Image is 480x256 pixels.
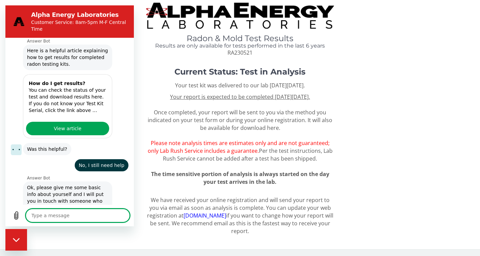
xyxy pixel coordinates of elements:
[26,5,122,13] h2: Alpha Energy Laboratories
[26,13,122,27] p: Customer Service: 8am-5pm M-F Central Time
[48,119,76,127] span: View article
[146,3,334,29] img: TightCrop.jpg
[23,75,101,81] h3: How do I get results?
[22,42,103,62] span: Here is a helpful article explaining how to get results for completed radon testing kits.
[5,5,134,226] iframe: Messaging window
[21,116,104,130] a: View article: 'How do I get results?'
[146,196,334,235] p: We have received your online registration and will send your report to you via email as soon as a...
[22,179,103,206] span: Ok, please give me some basic info about yourself and I will put you in touch with someone who ca...
[148,139,330,154] span: Please note analysis times are estimates only and are not guaranteed; only Lab Rush Service inclu...
[146,82,334,89] p: Your test kit was delivered to our lab [DATE][DATE].
[4,203,18,217] button: Upload file
[170,93,310,101] u: Your report is expected to be completed [DATE][DATE].
[73,157,119,163] span: No, I still need help
[146,34,334,43] h1: Radon & Mold Test Results
[163,147,333,162] span: Per the test instructions, Lab Rush Service cannot be added after a test has been shipped.
[227,49,253,56] span: RA230521
[22,33,128,38] p: Answer Bot
[184,212,226,219] a: [DOMAIN_NAME]
[148,93,333,162] span: Once completed, your report will be sent to you via the method you indicated on your test form or...
[5,229,27,251] iframe: Button to launch messaging window, conversation in progress
[146,43,334,49] h4: Results are only available for tests performed in the last 6 years
[22,140,62,147] span: Was this helpful?
[174,67,306,77] strong: Current Status: Test in Analysis
[22,170,128,175] p: Answer Bot
[151,170,329,186] span: The time sensitive portion of analysis is always started on the day your test arrives in the lab.
[23,81,101,108] p: You can check the status of your test and download results here. If you do not know your Test Kit...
